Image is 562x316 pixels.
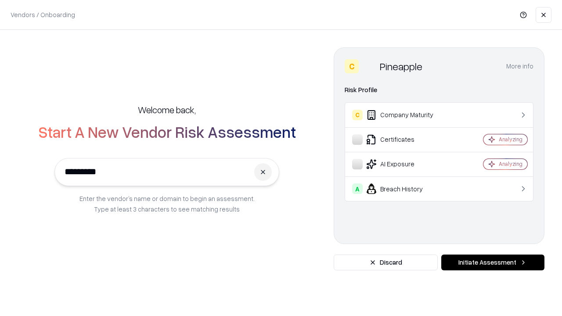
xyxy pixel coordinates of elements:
[380,59,422,73] div: Pineapple
[352,134,457,145] div: Certificates
[441,255,544,270] button: Initiate Assessment
[352,110,363,120] div: C
[499,136,522,143] div: Analyzing
[345,85,533,95] div: Risk Profile
[345,59,359,73] div: C
[352,159,457,169] div: AI Exposure
[506,58,533,74] button: More info
[79,193,255,214] p: Enter the vendor’s name or domain to begin an assessment. Type at least 3 characters to see match...
[334,255,438,270] button: Discard
[352,110,457,120] div: Company Maturity
[11,10,75,19] p: Vendors / Onboarding
[352,183,457,194] div: Breach History
[38,123,296,140] h2: Start A New Vendor Risk Assessment
[499,160,522,168] div: Analyzing
[362,59,376,73] img: Pineapple
[138,104,196,116] h5: Welcome back,
[352,183,363,194] div: A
